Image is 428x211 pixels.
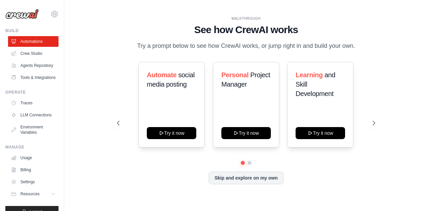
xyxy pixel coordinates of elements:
a: Usage [8,152,59,163]
a: Tools & Integrations [8,72,59,83]
a: Automations [8,36,59,47]
a: Agents Repository [8,60,59,71]
a: Traces [8,98,59,108]
div: Manage [5,144,59,150]
img: Logo [5,9,39,19]
span: Resources [20,191,39,197]
span: social media posting [147,71,195,88]
a: Crew Studio [8,48,59,59]
span: Personal [221,71,248,79]
div: Operate [5,90,59,95]
div: Build [5,28,59,33]
a: Billing [8,165,59,175]
span: Automate [147,71,177,79]
a: Environment Variables [8,122,59,138]
p: Try a prompt below to see how CrewAI works, or jump right in and build your own. [134,41,358,51]
a: Settings [8,177,59,187]
span: Learning [296,71,323,79]
div: WALKTHROUGH [117,16,375,21]
h1: See how CrewAI works [117,24,375,36]
button: Try it now [147,127,196,139]
span: Project Manager [221,71,270,88]
span: and Skill Development [296,71,335,97]
iframe: Chat Widget [395,179,428,211]
a: LLM Connections [8,110,59,120]
button: Try it now [296,127,345,139]
button: Try it now [221,127,271,139]
button: Resources [8,189,59,199]
button: Skip and explore on my own [209,172,283,184]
